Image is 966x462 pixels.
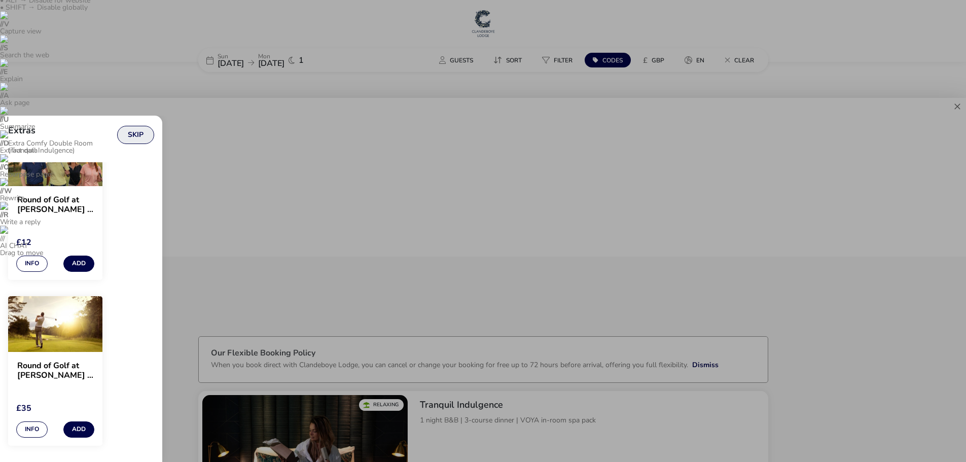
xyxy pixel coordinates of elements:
[16,421,48,438] button: Info
[16,403,31,414] span: £35
[17,361,93,380] h2: Round of Golf at [PERSON_NAME] – 18-Hole (Championship)
[63,256,94,272] button: Add
[63,421,94,438] button: Add
[16,256,48,272] button: Info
